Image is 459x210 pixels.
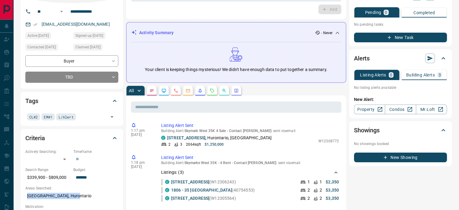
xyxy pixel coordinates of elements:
div: Mon Oct 17 2016 [73,32,118,41]
a: Property [354,105,385,114]
p: 1:18 pm [131,160,152,165]
div: condos.ca [161,136,165,140]
a: [STREET_ADDRESS] [171,179,209,184]
p: , Hurontario, [GEOGRAPHIC_DATA] [167,135,272,141]
p: Search Range: [25,167,70,173]
p: Listing Alerts [360,73,386,77]
p: 1:17 pm [131,128,152,133]
a: [STREET_ADDRESS] [167,135,206,140]
p: Motivation: [25,204,118,209]
p: 0 [390,73,392,77]
p: Completed [413,11,435,15]
p: $3,350 [326,187,339,193]
p: Listings: ( 3 ) [161,169,184,176]
h2: Showings [354,125,380,135]
a: 1806 - 35 [GEOGRAPHIC_DATA] [171,188,232,192]
p: Listing Alert Sent [161,122,339,129]
span: L/Alert [59,114,74,120]
p: 2064 sqft [186,142,201,147]
div: Listings: (3) [161,167,339,178]
div: Sat Feb 17 2024 [25,32,70,41]
div: Tags [25,94,118,108]
svg: Requests [210,88,215,93]
span: CL#2 [29,114,38,120]
p: - Never [321,30,333,36]
p: Building Alert : - sent via email [161,129,339,133]
svg: Opportunities [222,88,227,93]
p: No showings booked [354,141,447,147]
p: New Alert: [354,96,447,103]
div: Buyer [25,55,118,66]
p: (40754553) [171,187,255,193]
p: No listing alerts available [354,85,447,90]
p: 2 [168,142,171,147]
span: Contacted [DATE] [27,44,56,50]
p: [DATE] [131,133,152,137]
span: Active [DATE] [27,33,49,39]
p: Activity Summary [139,30,174,36]
a: [STREET_ADDRESS] [171,196,209,201]
p: $2,350 [326,179,339,185]
p: Listing Alert Sent [161,154,339,161]
p: W12308772 [318,138,339,144]
div: Showings [354,123,447,137]
svg: Lead Browsing Activity [161,88,166,93]
h2: Tags [25,96,38,106]
p: Actively Searching: [25,149,70,154]
div: Tue Jan 16 2024 [73,44,118,52]
p: Building Alerts [406,73,435,77]
p: 3 [438,73,441,77]
p: Budget: [73,167,118,173]
p: (W12305564) [171,195,236,202]
p: 0 [385,10,387,15]
p: 2 [320,187,322,193]
p: Timeframe: [73,149,118,154]
a: Condos [385,105,416,114]
div: TBD [25,72,118,83]
button: Open [58,8,65,15]
div: Criteria [25,131,118,145]
a: [EMAIL_ADDRESS][DOMAIN_NAME] [42,22,110,27]
div: Activity Summary- Never [131,27,341,38]
p: Areas Searched: [25,186,118,191]
p: $3,350 [326,195,339,202]
p: All [129,89,134,93]
span: Signed up [DATE] [75,33,103,39]
div: Tue Jan 16 2024 [25,44,70,52]
p: Your client is keeping things mysterious! We didn't have enough data to put together a summary. [145,66,327,73]
span: EM#1 [44,114,52,120]
p: 1 [320,179,322,185]
svg: Calls [174,88,178,93]
p: 1 [308,179,310,185]
a: Mr.Loft [416,105,447,114]
p: Pending [365,10,381,15]
button: New Task [354,33,447,42]
span: Skymarke West 35K - 4 Rent - Contact [PERSON_NAME] [184,161,276,165]
div: condos.ca [165,188,169,192]
p: No pending tasks [354,20,447,29]
p: [DATE] [131,165,152,169]
h2: Criteria [25,133,45,143]
svg: Listing Alerts [198,88,202,93]
button: New Showing [354,153,447,162]
button: Open [108,113,116,121]
div: condos.ca [165,196,169,200]
span: Claimed [DATE] [75,44,100,50]
p: 3 [180,142,182,147]
div: condos.ca [165,180,169,184]
svg: Email Verified [33,22,37,27]
p: (W12306243) [171,179,236,185]
p: 2 [308,195,310,202]
p: [GEOGRAPHIC_DATA], Hurontario [25,191,118,201]
svg: Agent Actions [234,88,239,93]
p: 2 [308,187,310,193]
svg: Notes [149,88,154,93]
p: $339,900 - $809,000 [25,173,70,183]
svg: Emails [186,88,190,93]
p: 2 [320,195,322,202]
div: Alerts [354,51,447,66]
span: Skymark West 35K 4 Sale - Contact [PERSON_NAME] [184,129,271,133]
p: $1,250,000 [205,142,224,147]
p: Building Alert : - sent via email [161,161,339,165]
h2: Alerts [354,53,370,63]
